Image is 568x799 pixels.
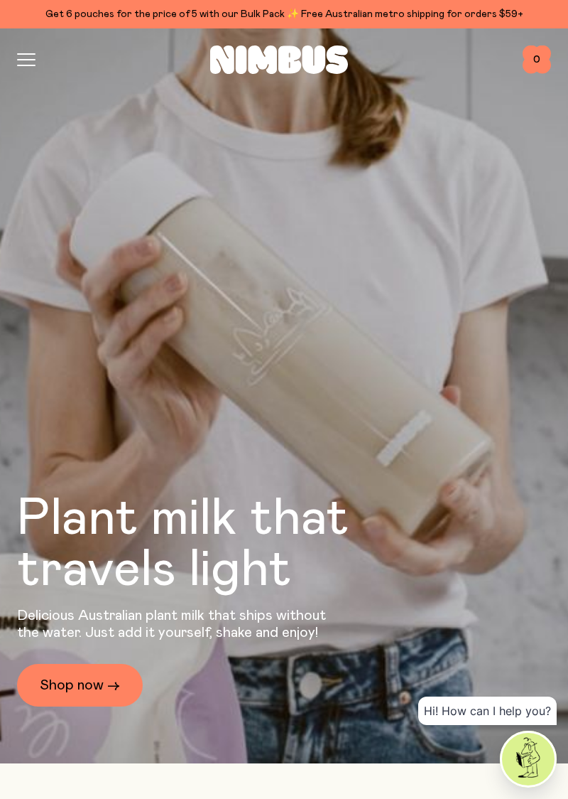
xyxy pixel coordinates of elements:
h1: Plant milk that travels light [17,493,426,596]
a: Shop now → [17,664,143,707]
img: agent [502,733,555,785]
div: Hi! How can I help you? [418,697,557,725]
button: 0 [523,45,551,74]
p: Delicious Australian plant milk that ships without the water. Just add it yourself, shake and enjoy! [17,607,335,641]
div: Get 6 pouches for the price of 5 with our Bulk Pack ✨ Free Australian metro shipping for orders $59+ [17,6,551,23]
